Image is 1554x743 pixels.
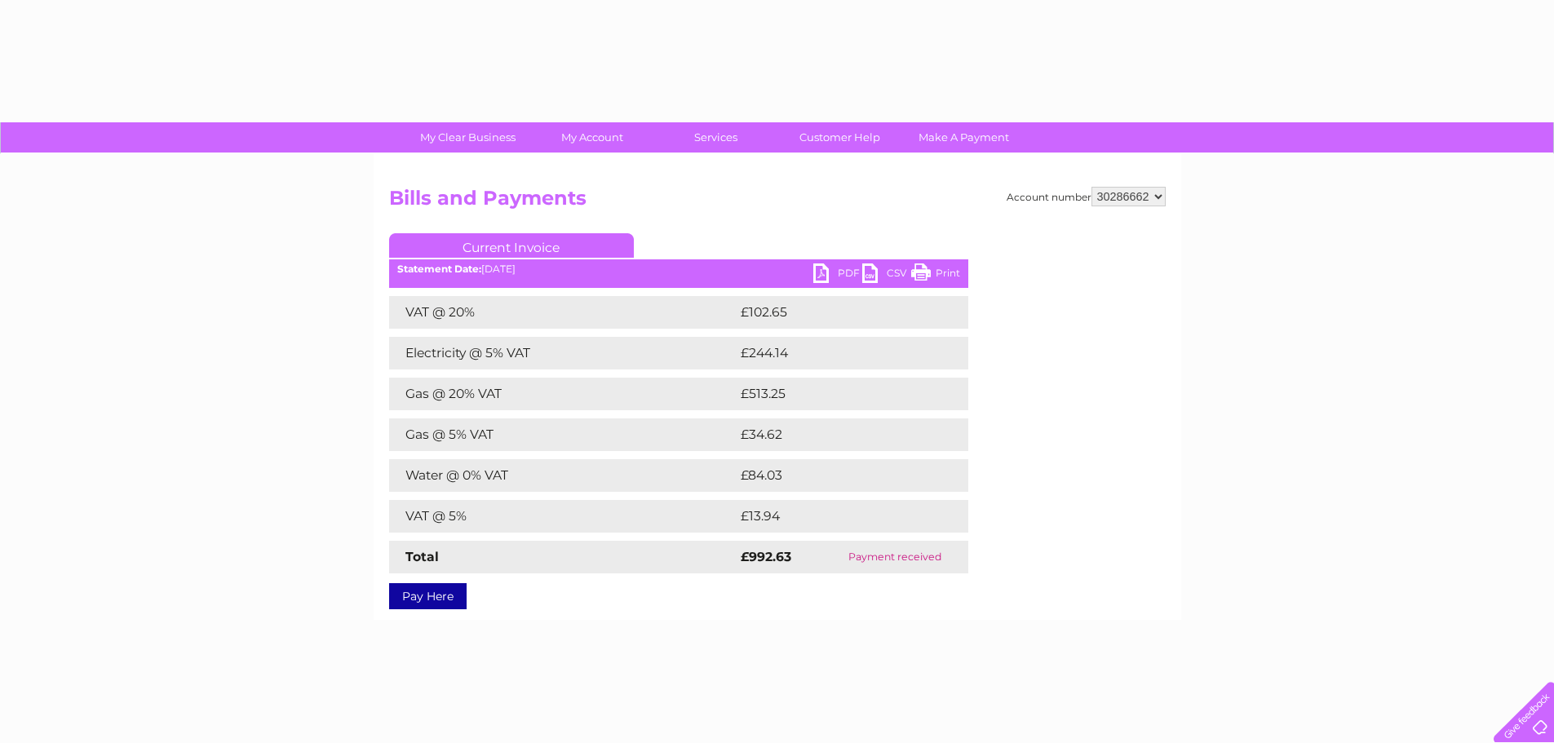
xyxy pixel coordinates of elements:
a: Customer Help [773,122,907,153]
a: My Account [525,122,659,153]
a: Current Invoice [389,233,634,258]
td: VAT @ 20% [389,296,737,329]
h2: Bills and Payments [389,187,1166,218]
a: Services [649,122,783,153]
a: Pay Here [389,583,467,609]
td: Gas @ 5% VAT [389,418,737,451]
strong: £992.63 [741,549,791,564]
div: Account number [1007,187,1166,206]
a: PDF [813,263,862,287]
a: My Clear Business [401,122,535,153]
a: CSV [862,263,911,287]
td: Water @ 0% VAT [389,459,737,492]
td: Gas @ 20% VAT [389,378,737,410]
td: £244.14 [737,337,939,369]
strong: Total [405,549,439,564]
td: VAT @ 5% [389,500,737,533]
td: £34.62 [737,418,936,451]
td: £84.03 [737,459,936,492]
b: Statement Date: [397,263,481,275]
a: Print [911,263,960,287]
td: Electricity @ 5% VAT [389,337,737,369]
td: £513.25 [737,378,937,410]
a: Make A Payment [897,122,1031,153]
td: £102.65 [737,296,938,329]
td: £13.94 [737,500,934,533]
td: Payment received [821,541,968,573]
div: [DATE] [389,263,968,275]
